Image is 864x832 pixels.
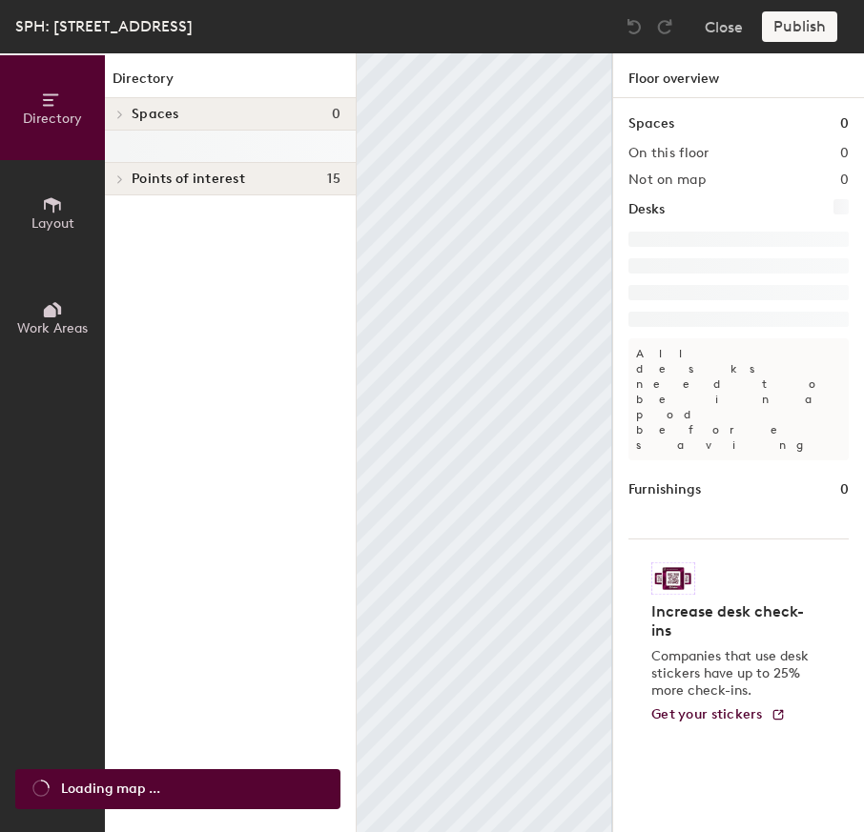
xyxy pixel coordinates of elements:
[628,113,674,134] h1: Spaces
[23,111,82,127] span: Directory
[651,707,786,723] a: Get your stickers
[105,69,356,98] h1: Directory
[651,602,814,640] h4: Increase desk check-ins
[651,648,814,700] p: Companies that use desk stickers have up to 25% more check-ins.
[628,479,701,500] h1: Furnishings
[840,113,849,134] h1: 0
[628,338,849,460] p: All desks need to be in a pod before saving
[840,172,849,188] h2: 0
[628,199,665,220] h1: Desks
[15,14,193,38] div: SPH: [STREET_ADDRESS]
[327,172,340,187] span: 15
[61,779,160,800] span: Loading map ...
[132,107,179,122] span: Spaces
[840,146,849,161] h2: 0
[655,17,674,36] img: Redo
[705,11,743,42] button: Close
[31,215,74,232] span: Layout
[357,53,611,832] canvas: Map
[332,107,340,122] span: 0
[625,17,644,36] img: Undo
[17,320,88,336] span: Work Areas
[651,706,763,722] span: Get your stickers
[840,479,849,500] h1: 0
[613,53,864,98] h1: Floor overview
[628,146,710,161] h2: On this floor
[132,172,245,187] span: Points of interest
[651,562,695,595] img: Sticker logo
[628,172,706,188] h2: Not on map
